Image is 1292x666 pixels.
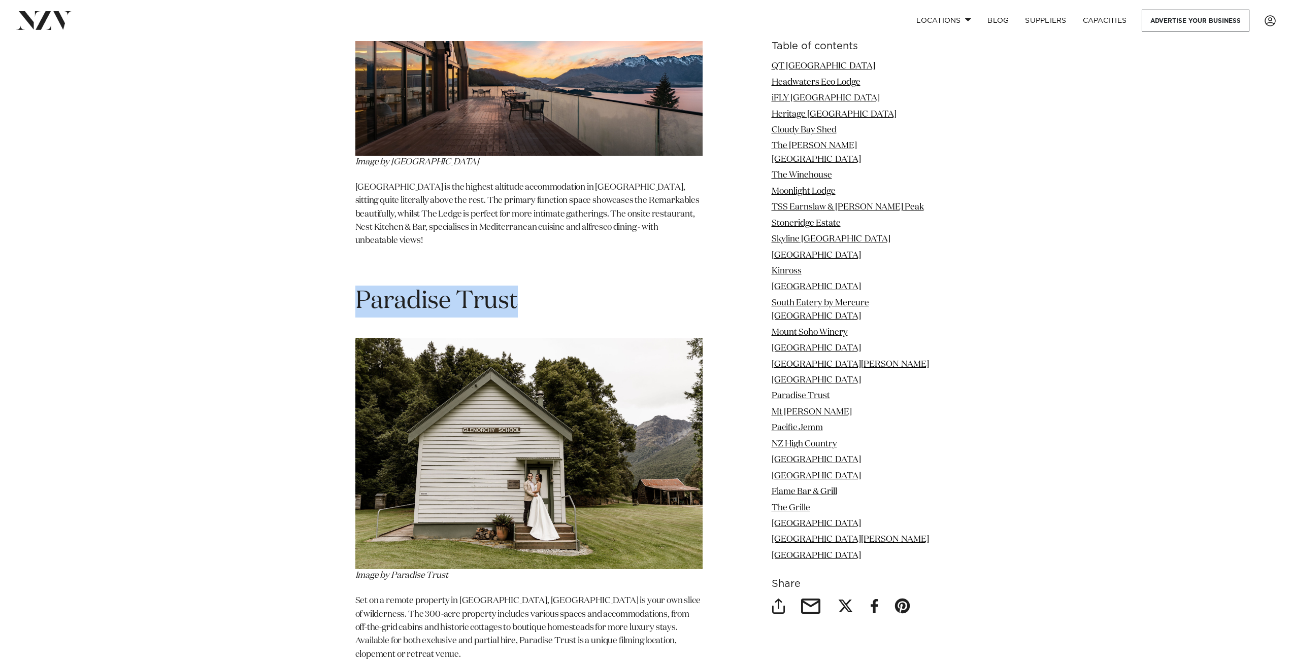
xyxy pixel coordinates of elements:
[355,594,703,661] p: Set on a remote property in [GEOGRAPHIC_DATA], [GEOGRAPHIC_DATA] is your own slice of wilderness....
[772,267,802,275] a: Kinross
[772,503,810,512] a: The Grille
[772,126,837,134] a: Cloudy Bay Shed
[772,471,861,480] a: [GEOGRAPHIC_DATA]
[772,62,875,71] a: QT [GEOGRAPHIC_DATA]
[772,219,841,227] a: Stoneridge Estate
[772,344,861,353] a: [GEOGRAPHIC_DATA]
[772,94,880,102] a: iFLY [GEOGRAPHIC_DATA]
[1142,10,1249,31] a: Advertise your business
[772,110,897,118] a: Heritage [GEOGRAPHIC_DATA]
[772,299,869,321] a: South Eatery by Mercure [GEOGRAPHIC_DATA]
[772,142,861,163] a: The [PERSON_NAME][GEOGRAPHIC_DATA]
[772,187,836,196] a: Moonlight Lodge
[772,535,929,544] a: [GEOGRAPHIC_DATA][PERSON_NAME]
[772,235,890,243] a: Skyline [GEOGRAPHIC_DATA]
[772,519,861,528] a: [GEOGRAPHIC_DATA]
[772,487,837,496] a: Flame Bar & Grill
[16,11,72,29] img: nzv-logo.png
[979,10,1017,31] a: BLOG
[772,551,861,560] a: [GEOGRAPHIC_DATA]
[772,283,861,291] a: [GEOGRAPHIC_DATA]
[355,47,703,166] em: Image by [GEOGRAPHIC_DATA]
[355,181,703,248] p: [GEOGRAPHIC_DATA] is the highest altitude accommodation in [GEOGRAPHIC_DATA], sitting quite liter...
[1017,10,1074,31] a: SUPPLIERS
[1075,10,1135,31] a: Capacities
[772,440,837,448] a: NZ High Country
[772,171,832,180] a: The Winehouse
[772,376,861,384] a: [GEOGRAPHIC_DATA]
[772,579,937,589] h6: Share
[355,289,518,313] span: Paradise Trust
[772,41,937,52] h6: Table of contents
[772,360,929,368] a: [GEOGRAPHIC_DATA][PERSON_NAME]
[772,203,924,212] a: TSS Earnslaw & [PERSON_NAME] Peak
[772,455,861,464] a: [GEOGRAPHIC_DATA]
[772,251,861,259] a: [GEOGRAPHIC_DATA]
[772,78,860,86] a: Headwaters Eco Lodge
[772,408,852,416] a: Mt [PERSON_NAME]
[355,449,703,580] em: Image by Paradise Trust
[772,424,823,432] a: Pacific Jemm
[772,328,848,336] a: Mount Soho Winery
[908,10,979,31] a: Locations
[772,392,830,400] a: Paradise Trust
